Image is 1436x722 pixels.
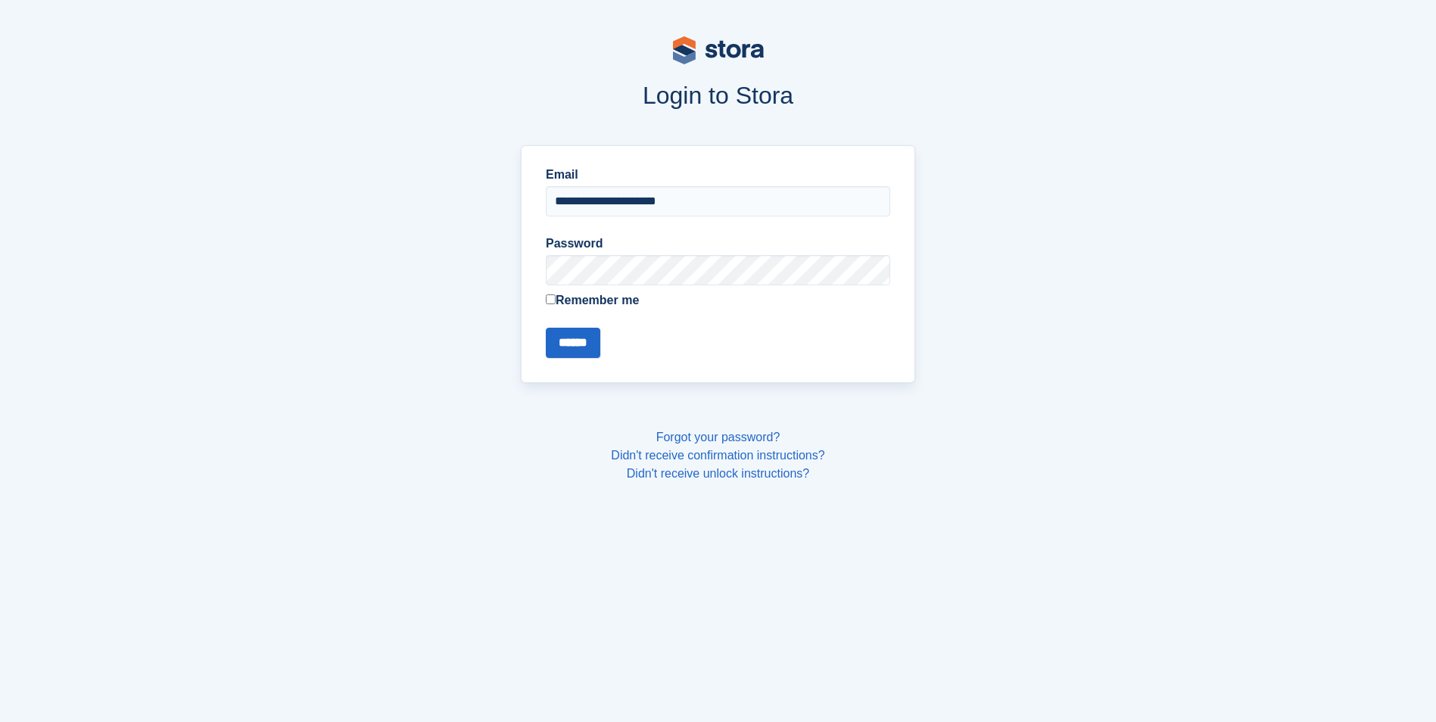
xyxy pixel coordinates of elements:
label: Password [546,235,890,253]
input: Remember me [546,294,556,304]
h1: Login to Stora [232,82,1204,109]
a: Didn't receive confirmation instructions? [611,449,824,462]
label: Email [546,166,890,184]
a: Forgot your password? [656,431,780,443]
label: Remember me [546,291,890,310]
a: Didn't receive unlock instructions? [627,467,809,480]
img: stora-logo-53a41332b3708ae10de48c4981b4e9114cc0af31d8433b30ea865607fb682f29.svg [673,36,764,64]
